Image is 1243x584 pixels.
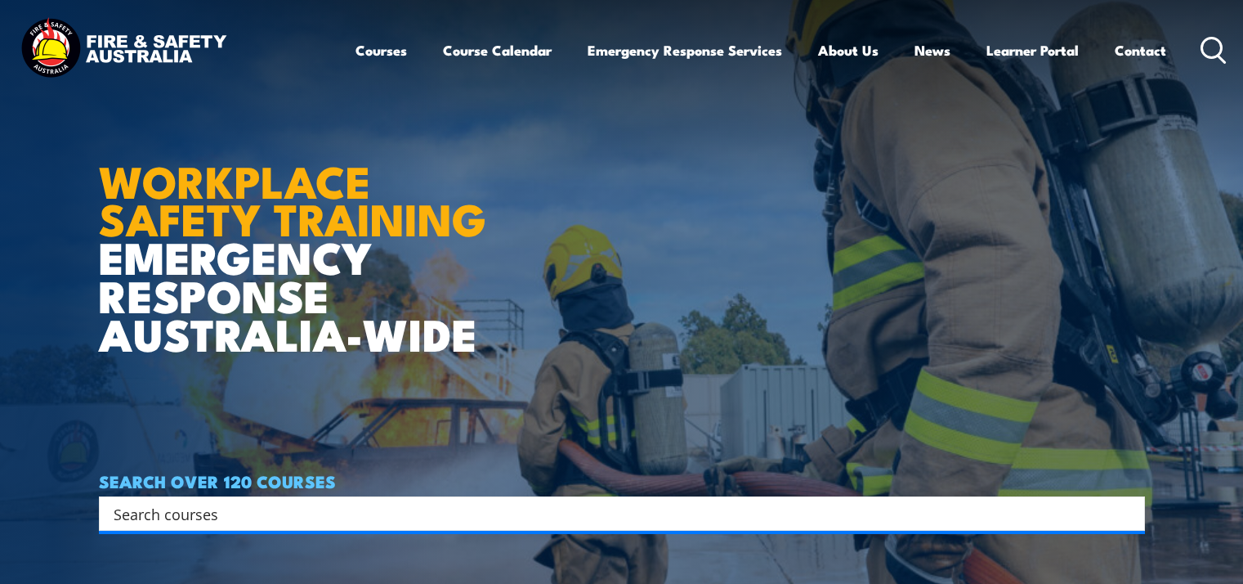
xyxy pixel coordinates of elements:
[443,29,552,72] a: Course Calendar
[986,29,1079,72] a: Learner Portal
[99,120,499,353] h1: EMERGENCY RESPONSE AUSTRALIA-WIDE
[588,29,782,72] a: Emergency Response Services
[1115,29,1166,72] a: Contact
[355,29,407,72] a: Courses
[914,29,950,72] a: News
[114,501,1109,526] input: Search input
[99,472,1145,490] h4: SEARCH OVER 120 COURSES
[99,146,486,252] strong: WORKPLACE SAFETY TRAINING
[818,29,879,72] a: About Us
[1116,502,1139,525] button: Search magnifier button
[117,502,1112,525] form: Search form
